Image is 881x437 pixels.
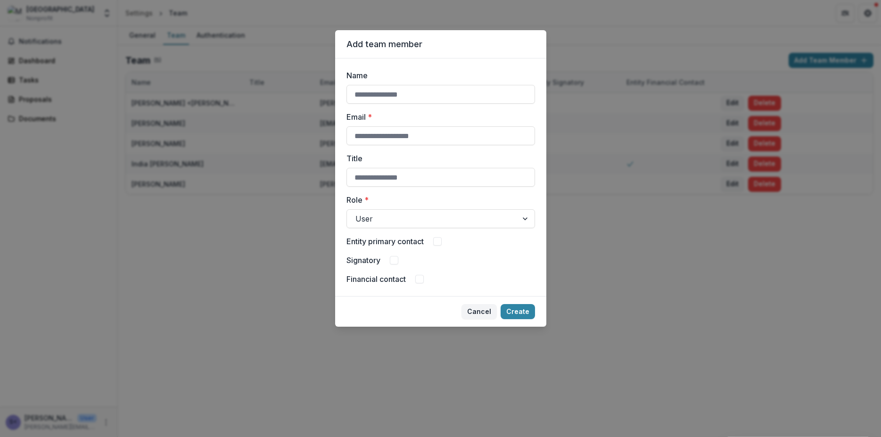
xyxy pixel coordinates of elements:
button: Cancel [461,304,497,319]
label: Entity primary contact [346,236,424,247]
label: Email [346,111,529,123]
label: Name [346,70,529,81]
label: Title [346,153,529,164]
button: Create [501,304,535,319]
header: Add team member [335,30,546,58]
label: Signatory [346,255,380,266]
label: Financial contact [346,273,406,285]
label: Role [346,194,529,206]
